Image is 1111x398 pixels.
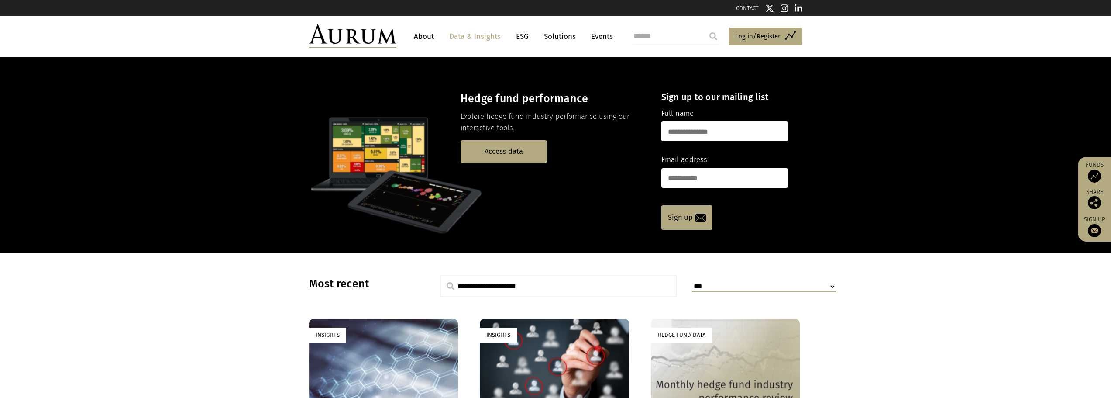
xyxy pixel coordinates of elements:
img: Linkedin icon [795,4,802,13]
img: Access Funds [1088,170,1101,183]
a: ESG [512,28,533,45]
img: Aurum [309,24,396,48]
div: Insights [309,328,346,342]
a: Sign up [661,205,712,230]
img: Twitter icon [765,4,774,13]
a: About [409,28,438,45]
span: Log in/Register [735,31,781,42]
label: Email address [661,154,707,166]
div: Insights [480,328,517,342]
a: Solutions [540,28,580,45]
div: Hedge Fund Data [651,328,712,342]
a: CONTACT [736,5,759,11]
img: Share this post [1088,196,1101,209]
a: Log in/Register [729,28,802,46]
img: Sign up to our newsletter [1088,224,1101,237]
h3: Hedge fund performance [461,92,646,105]
img: search.svg [447,282,454,290]
a: Funds [1082,161,1107,183]
h3: Most recent [309,277,418,291]
h4: Sign up to our mailing list [661,92,788,102]
a: Access data [461,140,547,163]
img: Instagram icon [781,4,788,13]
img: email-icon [695,214,706,222]
div: Share [1082,189,1107,209]
a: Data & Insights [445,28,505,45]
input: Submit [705,28,722,45]
a: Sign up [1082,216,1107,237]
a: Events [587,28,613,45]
p: Explore hedge fund industry performance using our interactive tools. [461,111,646,134]
label: Full name [661,108,694,119]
